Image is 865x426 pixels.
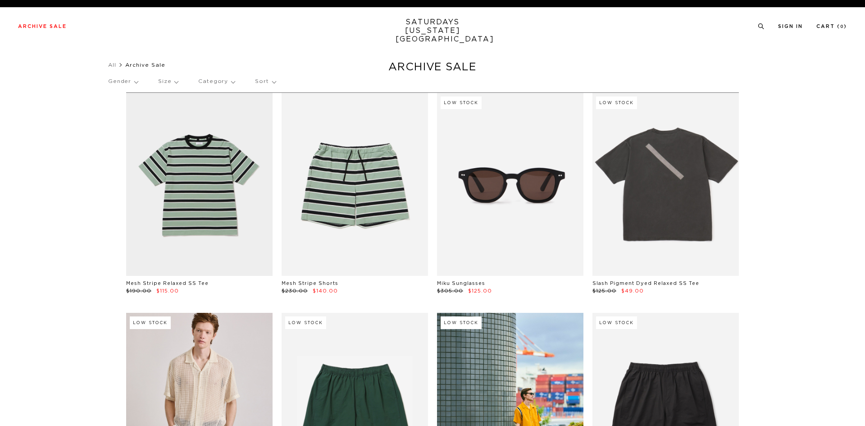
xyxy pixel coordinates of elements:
a: Slash Pigment Dyed Relaxed SS Tee [592,281,699,286]
p: Gender [108,71,138,92]
a: Mesh Stripe Shorts [282,281,338,286]
small: 0 [840,25,844,29]
span: Archive Sale [125,62,165,68]
p: Sort [255,71,275,92]
div: Low Stock [285,316,326,329]
a: All [108,62,116,68]
a: SATURDAYS[US_STATE][GEOGRAPHIC_DATA] [396,18,470,44]
p: Category [198,71,235,92]
a: Miku Sunglasses [437,281,485,286]
span: $305.00 [437,289,463,293]
span: $230.00 [282,289,308,293]
a: Archive Sale [18,24,67,29]
span: $115.00 [156,289,179,293]
div: Low Stock [441,96,482,109]
div: Low Stock [596,96,637,109]
div: Low Stock [441,316,482,329]
div: Low Stock [596,316,637,329]
span: $49.00 [621,289,644,293]
span: $190.00 [126,289,151,293]
p: Size [158,71,178,92]
span: $125.00 [592,289,616,293]
span: $140.00 [313,289,338,293]
div: Low Stock [130,316,171,329]
span: $125.00 [468,289,492,293]
a: Sign In [778,24,803,29]
a: Mesh Stripe Relaxed SS Tee [126,281,209,286]
a: Cart (0) [816,24,847,29]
